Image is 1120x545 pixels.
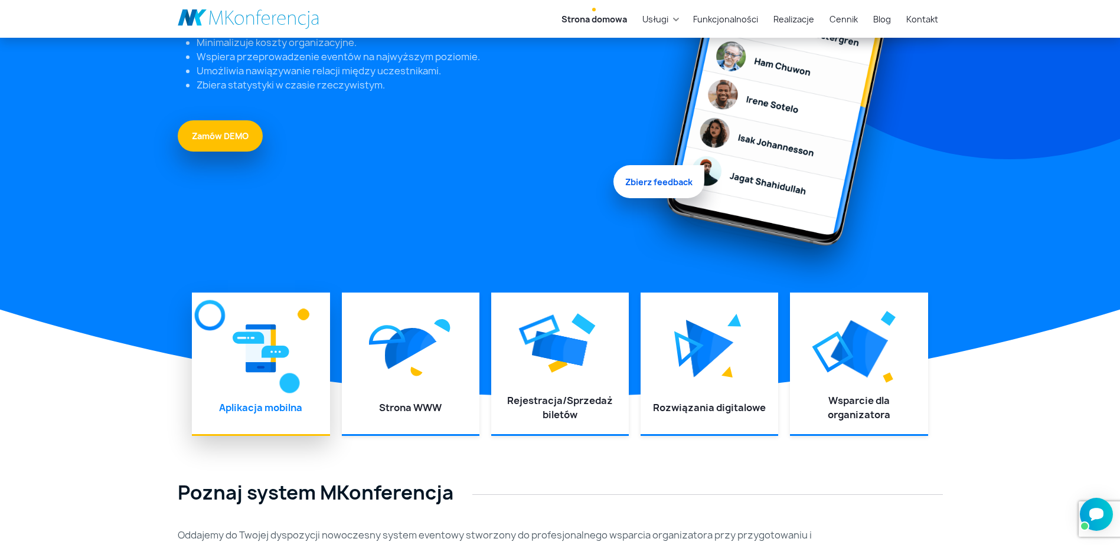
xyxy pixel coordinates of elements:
img: Graficzny element strony [674,331,704,367]
img: Graficzny element strony [233,322,289,375]
a: Realizacje [769,8,819,30]
img: Graficzny element strony [831,320,888,377]
img: Graficzny element strony [410,366,423,376]
img: Graficzny element strony [279,373,299,393]
img: Graficzny element strony [572,313,596,334]
li: Minimalizuje koszty organizacyjne. [197,35,618,50]
img: Graficzny element strony [880,311,896,326]
img: Graficzny element strony [727,313,742,327]
a: Funkcjonalności [688,8,763,30]
img: Graficzny element strony [685,320,733,377]
span: Zbierz feedback [613,162,704,195]
img: Graficzny element strony [514,306,564,354]
img: Graficzny element strony [532,331,588,366]
img: Graficzny element strony [883,372,893,383]
a: Strona domowa [557,8,632,30]
a: Strona WWW [379,401,442,414]
a: Rozwiązania digitalowe [653,401,766,414]
a: Zamów DEMO [178,120,263,152]
a: Blog [868,8,896,30]
li: Zbiera statystyki w czasie rzeczywistym. [197,78,618,92]
img: Graficzny element strony [298,309,309,320]
a: Kontakt [902,8,943,30]
a: Aplikacja mobilna [219,401,302,414]
h2: Poznaj system MKonferencja [178,481,943,504]
img: Graficzny element strony [195,300,226,331]
li: Wspiera przeprowadzenie eventów na najwyższym poziomie. [197,50,618,64]
iframe: Smartsupp widget button [1080,498,1113,531]
a: Cennik [825,8,863,30]
a: Usługi [638,8,673,30]
li: Umożliwia nawiązywanie relacji między uczestnikami. [197,64,618,78]
img: Graficzny element strony [369,325,406,345]
img: Graficzny element strony [385,328,436,369]
img: Graficzny element strony [812,331,854,373]
a: Wsparcie dla organizatora [828,394,890,421]
img: Graficzny element strony [434,319,450,333]
a: Rejestracja/Sprzedaż biletów [507,394,613,421]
